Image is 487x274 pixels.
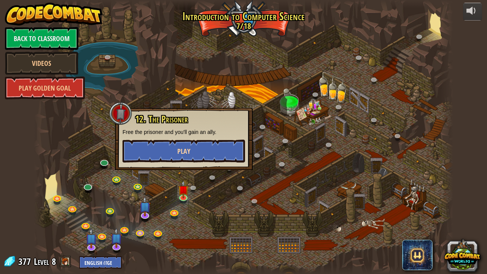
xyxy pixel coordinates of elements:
span: 8 [52,255,56,268]
img: level-banner-unstarted-subscriber.png [86,228,97,249]
span: Play [177,147,190,156]
span: 377 [18,255,33,268]
button: Adjust volume [463,3,482,21]
img: level-banner-unstarted-subscriber.png [139,196,151,217]
img: CodeCombat - Learn how to code by playing a game [5,3,102,25]
button: Play [123,140,245,162]
img: level-banner-unstarted-subscriber.png [111,228,123,248]
a: Videos [5,52,78,75]
a: Back to Classroom [5,27,78,50]
img: level-banner-unstarted.png [178,180,188,198]
a: Play Golden Goal [5,76,85,99]
span: 12. The Prisoner [135,113,188,126]
span: Level [34,255,49,268]
p: Free the prisoner and you'll gain an ally. [123,128,245,136]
